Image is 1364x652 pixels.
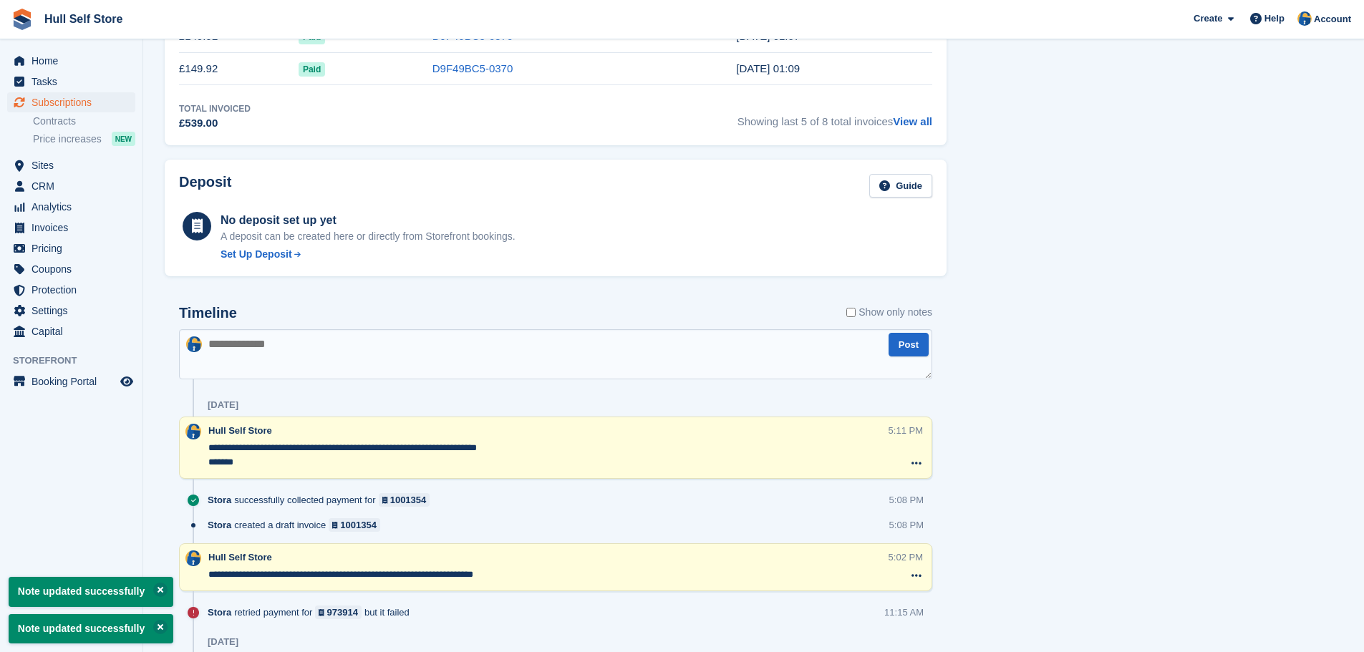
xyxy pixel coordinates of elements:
[379,493,430,507] a: 1001354
[179,115,251,132] div: £539.00
[32,155,117,175] span: Sites
[39,7,128,31] a: Hull Self Store
[889,493,924,507] div: 5:08 PM
[208,425,272,436] span: Hull Self Store
[7,72,135,92] a: menu
[185,424,201,439] img: Hull Self Store
[7,301,135,321] a: menu
[32,92,117,112] span: Subscriptions
[7,371,135,391] a: menu
[893,115,932,127] a: View all
[1297,11,1312,26] img: Hull Self Store
[32,176,117,196] span: CRM
[208,552,272,563] span: Hull Self Store
[32,321,117,341] span: Capital
[737,102,932,132] span: Showing last 5 of 8 total invoices
[889,518,924,532] div: 5:08 PM
[13,354,142,368] span: Storefront
[221,212,516,229] div: No deposit set up yet
[208,636,238,648] div: [DATE]
[736,30,800,42] time: 2025-08-02 00:07:15 UTC
[869,174,932,198] a: Guide
[118,373,135,390] a: Preview store
[889,424,923,437] div: 5:11 PM
[7,218,135,238] a: menu
[32,238,117,258] span: Pricing
[315,605,362,619] a: 973914
[327,605,358,619] div: 973914
[884,605,924,619] div: 11:15 AM
[329,518,380,532] a: 1001354
[208,493,437,507] div: successfully collected payment for
[7,280,135,300] a: menu
[846,305,856,320] input: Show only notes
[32,51,117,71] span: Home
[186,336,202,352] img: Hull Self Store
[846,305,932,320] label: Show only notes
[179,174,231,198] h2: Deposit
[185,550,201,566] img: Hull Self Store
[208,493,231,507] span: Stora
[390,493,427,507] div: 1001354
[208,605,231,619] span: Stora
[7,51,135,71] a: menu
[432,30,513,42] a: D9F49BC5-0570
[889,550,923,564] div: 5:02 PM
[9,614,173,643] p: Note updated successfully
[179,53,299,85] td: £149.92
[32,371,117,391] span: Booking Portal
[32,218,117,238] span: Invoices
[179,305,237,321] h2: Timeline
[7,155,135,175] a: menu
[7,238,135,258] a: menu
[32,259,117,279] span: Coupons
[179,102,251,115] div: Total Invoiced
[208,518,231,532] span: Stora
[7,176,135,196] a: menu
[7,259,135,279] a: menu
[221,247,516,262] a: Set Up Deposit
[208,399,238,411] div: [DATE]
[32,197,117,217] span: Analytics
[33,115,135,128] a: Contracts
[208,518,387,532] div: created a draft invoice
[32,72,117,92] span: Tasks
[112,132,135,146] div: NEW
[736,62,800,74] time: 2025-07-02 00:09:36 UTC
[432,62,513,74] a: D9F49BC5-0370
[221,229,516,244] p: A deposit can be created here or directly from Storefront bookings.
[11,9,33,30] img: stora-icon-8386f47178a22dfd0bd8f6a31ec36ba5ce8667c1dd55bd0f319d3a0aa187defe.svg
[33,131,135,147] a: Price increases NEW
[208,605,417,619] div: retried payment for but it failed
[32,301,117,321] span: Settings
[1264,11,1285,26] span: Help
[221,247,292,262] div: Set Up Deposit
[1314,12,1351,26] span: Account
[32,280,117,300] span: Protection
[7,197,135,217] a: menu
[1194,11,1222,26] span: Create
[7,321,135,341] a: menu
[889,333,929,356] button: Post
[299,62,325,77] span: Paid
[340,518,377,532] div: 1001354
[7,92,135,112] a: menu
[9,577,173,606] p: Note updated successfully
[33,132,102,146] span: Price increases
